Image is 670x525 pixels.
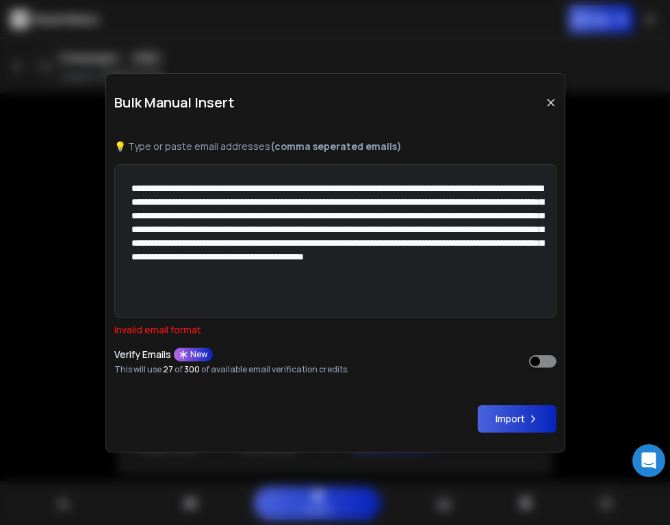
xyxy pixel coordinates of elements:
span: 300 [184,363,200,375]
p: Invalid email format [114,323,556,337]
div: New [174,348,213,361]
p: This will use of of available email verification credits. [114,364,349,375]
b: (comma seperated emails) [270,140,402,153]
p: Verify Emails [114,350,171,359]
div: Open Intercom Messenger [632,444,665,477]
h1: Bulk Manual Insert [114,93,234,112]
span: 27 [163,363,173,375]
p: 💡 Type or paste email addresses [114,140,556,153]
button: Import [478,405,556,433]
